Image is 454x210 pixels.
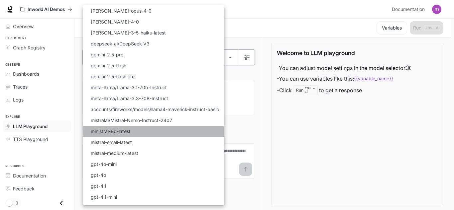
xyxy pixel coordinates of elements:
p: accounts/fireworks/models/llama4-maverick-instruct-basic [91,106,219,113]
p: deepseek-ai/DeepSeek-V3 [91,40,150,47]
p: [PERSON_NAME]-3-5-haiku-latest [91,29,166,36]
p: [PERSON_NAME]-4-0 [91,18,139,25]
p: mistral-medium-latest [91,150,138,157]
p: meta-llama/Llama-3.3-70B-Instruct [91,95,168,102]
p: mistralai/Mistral-Nemo-Instruct-2407 [91,117,172,124]
p: mistral-small-latest [91,139,132,146]
p: gpt-4o-mini [91,161,117,168]
p: meta-llama/Llama-3.1-70b-Instruct [91,84,167,91]
p: [PERSON_NAME]-opus-4-0 [91,7,152,14]
p: gpt-4o [91,172,106,178]
p: gemini-2.5-flash-lite [91,73,135,80]
p: gpt-4.1 [91,182,106,189]
p: gemini-2.5-flash [91,62,126,69]
p: gpt-4.1-mini [91,193,117,200]
p: ministral-8b-latest [91,128,131,135]
p: gemini-2.5-pro [91,51,123,58]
